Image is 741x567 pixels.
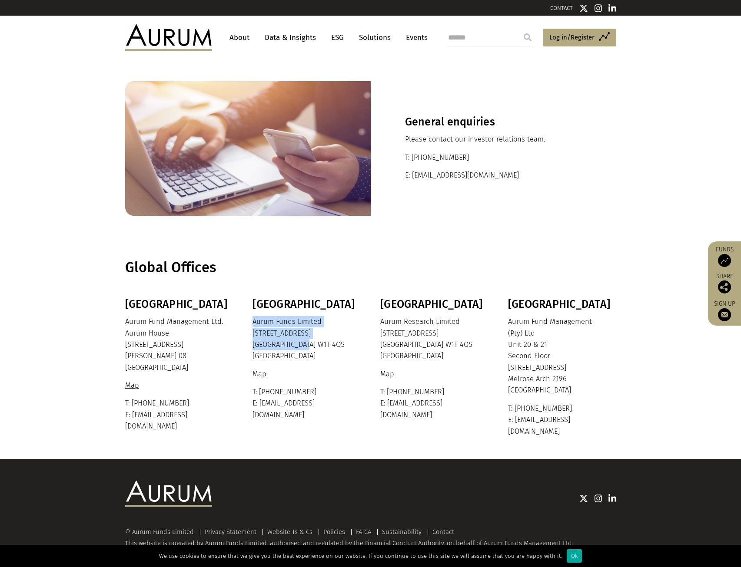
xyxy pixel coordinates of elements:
[595,494,602,503] img: Instagram icon
[508,316,614,396] p: Aurum Fund Management (Pty) Ltd Unit 20 & 21 Second Floor [STREET_ADDRESS] Melrose Arch 2196 [GEO...
[718,280,731,293] img: Share this post
[543,29,616,47] a: Log in/Register
[327,30,348,46] a: ESG
[712,246,737,267] a: Funds
[125,528,616,555] div: This website is operated by Aurum Funds Limited, authorised and regulated by the Financial Conduc...
[125,381,141,389] a: Map
[608,494,616,503] img: Linkedin icon
[718,254,731,267] img: Access Funds
[579,494,588,503] img: Twitter icon
[595,4,602,13] img: Instagram icon
[253,370,269,378] a: Map
[432,528,454,536] a: Contact
[125,298,231,311] h3: [GEOGRAPHIC_DATA]
[380,298,486,311] h3: [GEOGRAPHIC_DATA]
[712,300,737,321] a: Sign up
[405,134,582,145] p: Please contact our investor relations team.
[125,481,212,507] img: Aurum Logo
[260,30,320,46] a: Data & Insights
[253,386,359,421] p: T: [PHONE_NUMBER] E: [EMAIL_ADDRESS][DOMAIN_NAME]
[125,24,212,50] img: Aurum
[356,528,371,536] a: FATCA
[253,298,359,311] h3: [GEOGRAPHIC_DATA]
[125,316,231,373] p: Aurum Fund Management Ltd. Aurum House [STREET_ADDRESS] [PERSON_NAME] 08 [GEOGRAPHIC_DATA]
[608,4,616,13] img: Linkedin icon
[567,549,582,563] div: Ok
[380,370,396,378] a: Map
[267,528,312,536] a: Website Ts & Cs
[405,152,582,163] p: T: [PHONE_NUMBER]
[405,115,582,129] h3: General enquiries
[380,386,486,421] p: T: [PHONE_NUMBER] E: [EMAIL_ADDRESS][DOMAIN_NAME]
[549,32,595,43] span: Log in/Register
[355,30,395,46] a: Solutions
[508,298,614,311] h3: [GEOGRAPHIC_DATA]
[579,4,588,13] img: Twitter icon
[550,5,573,11] a: CONTACT
[380,316,486,362] p: Aurum Research Limited [STREET_ADDRESS] [GEOGRAPHIC_DATA] W1T 4QS [GEOGRAPHIC_DATA]
[253,316,359,362] p: Aurum Funds Limited [STREET_ADDRESS] [GEOGRAPHIC_DATA] W1T 4QS [GEOGRAPHIC_DATA]
[125,259,614,276] h1: Global Offices
[519,29,536,46] input: Submit
[382,528,422,536] a: Sustainability
[205,528,256,536] a: Privacy Statement
[405,170,582,181] p: E: [EMAIL_ADDRESS][DOMAIN_NAME]
[402,30,428,46] a: Events
[125,398,231,432] p: T: [PHONE_NUMBER] E: [EMAIL_ADDRESS][DOMAIN_NAME]
[125,529,198,535] div: © Aurum Funds Limited
[225,30,254,46] a: About
[718,308,731,321] img: Sign up to our newsletter
[508,403,614,437] p: T: [PHONE_NUMBER] E: [EMAIL_ADDRESS][DOMAIN_NAME]
[323,528,345,536] a: Policies
[712,274,737,293] div: Share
